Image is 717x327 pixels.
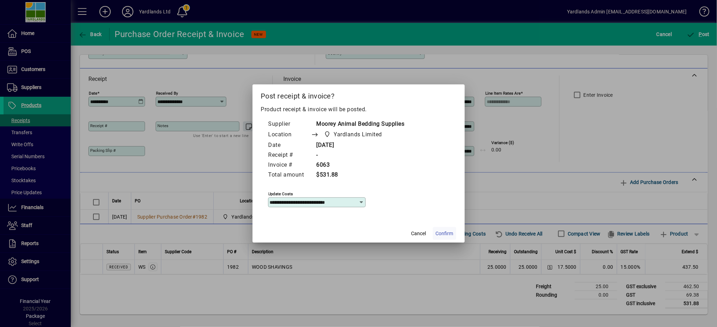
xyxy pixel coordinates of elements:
[253,84,465,105] h2: Post receipt & invoice?
[311,141,405,150] td: [DATE]
[407,227,430,240] button: Cancel
[268,141,311,150] td: Date
[268,129,311,141] td: Location
[436,230,453,237] span: Confirm
[268,119,311,129] td: Supplier
[311,119,405,129] td: Moorey Animal Bedding Supplies
[334,130,382,139] span: Yardlands Limited
[322,130,385,139] span: Yardlands Limited
[433,227,456,240] button: Confirm
[261,105,456,114] p: Product receipt & invoice will be posted.
[268,170,311,180] td: Total amount
[268,160,311,170] td: Invoice #
[311,170,405,180] td: $531.88
[311,160,405,170] td: 6063
[268,150,311,160] td: Receipt #
[411,230,426,237] span: Cancel
[268,191,293,196] mat-label: Update costs
[311,150,405,160] td: -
